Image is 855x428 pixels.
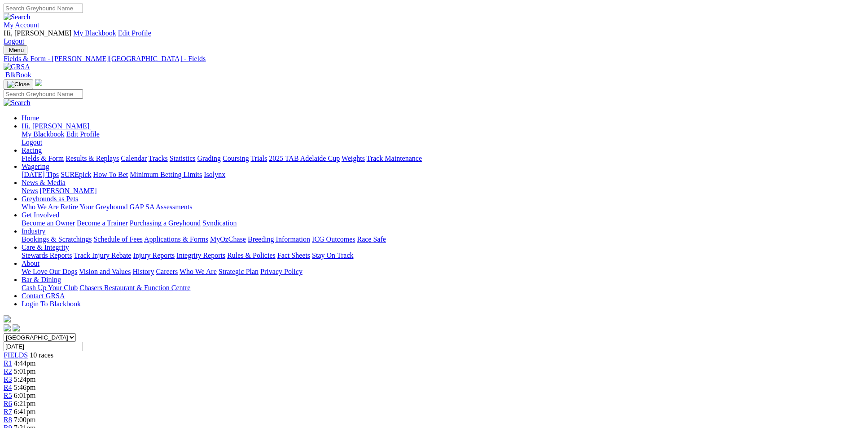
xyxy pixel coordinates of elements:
a: Bookings & Scratchings [22,235,92,243]
a: Stay On Track [312,252,353,259]
div: Racing [22,154,851,163]
button: Toggle navigation [4,45,27,55]
a: Track Maintenance [367,154,422,162]
span: Menu [9,47,24,53]
a: Retire Your Greyhound [61,203,128,211]
span: Hi, [PERSON_NAME] [4,29,71,37]
a: How To Bet [93,171,128,178]
a: My Blackbook [22,130,65,138]
a: BlkBook [4,71,31,79]
a: Integrity Reports [176,252,225,259]
a: Track Injury Rebate [74,252,131,259]
div: Hi, [PERSON_NAME] [22,130,851,146]
span: 5:46pm [14,384,36,391]
div: Bar & Dining [22,284,851,292]
a: Industry [22,227,45,235]
span: 6:01pm [14,392,36,399]
a: R6 [4,400,12,407]
a: Schedule of Fees [93,235,142,243]
a: My Account [4,21,39,29]
a: Become an Owner [22,219,75,227]
a: Bar & Dining [22,276,61,283]
a: Stewards Reports [22,252,72,259]
div: About [22,268,851,276]
span: 10 races [30,351,53,359]
a: MyOzChase [210,235,246,243]
span: 5:01pm [14,367,36,375]
a: FIELDS [4,351,28,359]
a: ICG Outcomes [312,235,355,243]
img: Search [4,99,31,107]
input: Select date [4,342,83,351]
a: History [132,268,154,275]
a: My Blackbook [73,29,116,37]
a: Applications & Forms [144,235,208,243]
span: BlkBook [5,71,31,79]
a: Cash Up Your Club [22,284,78,291]
a: Care & Integrity [22,243,69,251]
img: GRSA [4,63,30,71]
a: R7 [4,408,12,415]
img: facebook.svg [4,324,11,331]
a: Breeding Information [248,235,310,243]
a: Statistics [170,154,196,162]
a: Race Safe [357,235,386,243]
a: Become a Trainer [77,219,128,227]
a: Purchasing a Greyhound [130,219,201,227]
a: News [22,187,38,194]
a: GAP SA Assessments [130,203,193,211]
a: R1 [4,359,12,367]
span: 7:00pm [14,416,36,424]
a: Hi, [PERSON_NAME] [22,122,91,130]
a: Rules & Policies [227,252,276,259]
a: We Love Our Dogs [22,268,77,275]
span: R8 [4,416,12,424]
a: Vision and Values [79,268,131,275]
a: Coursing [223,154,249,162]
a: Who We Are [22,203,59,211]
a: Results & Replays [66,154,119,162]
div: My Account [4,29,851,45]
a: Careers [156,268,178,275]
div: News & Media [22,187,851,195]
img: twitter.svg [13,324,20,331]
img: Search [4,13,31,21]
span: 5:24pm [14,375,36,383]
a: 2025 TAB Adelaide Cup [269,154,340,162]
span: Hi, [PERSON_NAME] [22,122,89,130]
a: [DATE] Tips [22,171,59,178]
input: Search [4,89,83,99]
a: Calendar [121,154,147,162]
a: Logout [4,37,24,45]
a: Wagering [22,163,49,170]
a: Get Involved [22,211,59,219]
a: Chasers Restaurant & Function Centre [79,284,190,291]
button: Toggle navigation [4,79,33,89]
span: 4:44pm [14,359,36,367]
a: R4 [4,384,12,391]
a: About [22,260,39,267]
a: Fact Sheets [277,252,310,259]
a: Fields & Form - [PERSON_NAME][GEOGRAPHIC_DATA] - Fields [4,55,851,63]
a: Who We Are [180,268,217,275]
a: Injury Reports [133,252,175,259]
a: R2 [4,367,12,375]
a: Weights [342,154,365,162]
a: Minimum Betting Limits [130,171,202,178]
img: Close [7,81,30,88]
a: R5 [4,392,12,399]
a: R3 [4,375,12,383]
span: 6:21pm [14,400,36,407]
a: Fields & Form [22,154,64,162]
a: Isolynx [204,171,225,178]
div: Get Involved [22,219,851,227]
a: Privacy Policy [260,268,303,275]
